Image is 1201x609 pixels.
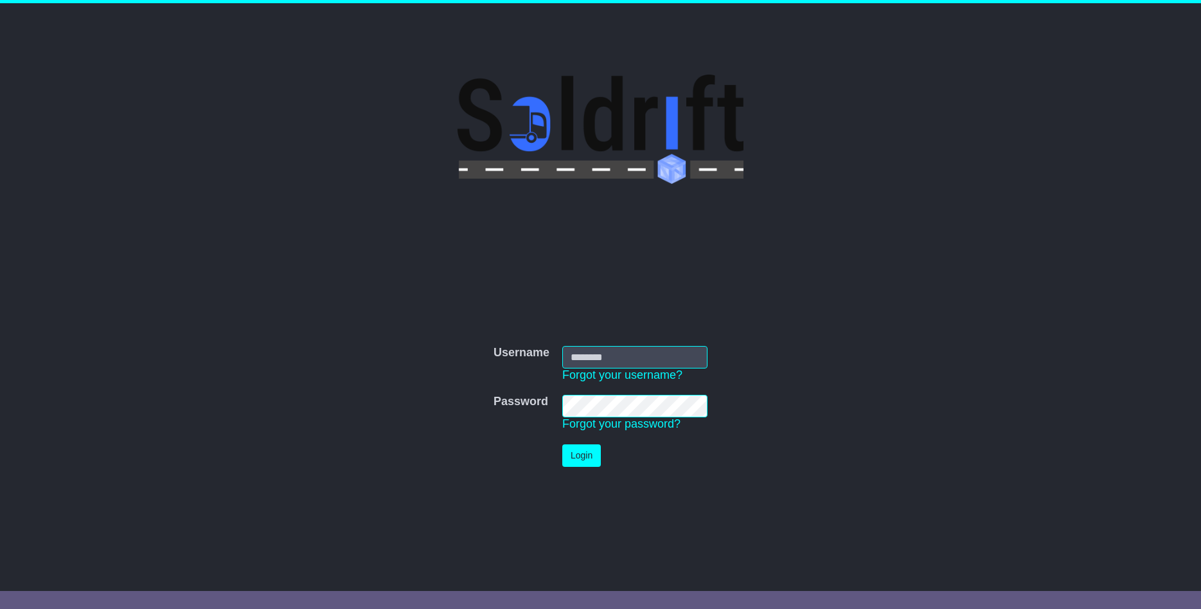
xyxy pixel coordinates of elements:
a: Forgot your username? [562,368,682,381]
button: Login [562,444,601,467]
label: Username [494,346,549,360]
img: Soldrift Pty Ltd [458,75,743,184]
a: Forgot your password? [562,417,681,430]
label: Password [494,395,548,409]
